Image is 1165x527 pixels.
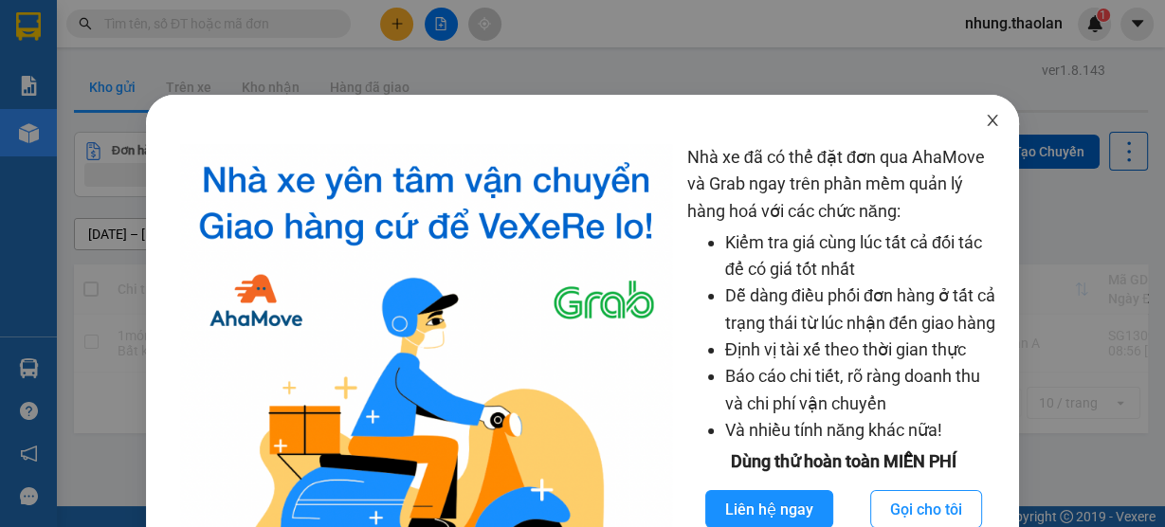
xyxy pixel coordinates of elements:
li: Định vị tài xế theo thời gian thực [725,336,1001,363]
span: Gọi cho tôi [890,498,962,521]
li: Kiểm tra giá cùng lúc tất cả đối tác để có giá tốt nhất [725,229,1001,283]
span: Liên hệ ngay [725,498,813,521]
span: close [985,113,1000,128]
li: Báo cáo chi tiết, rõ ràng doanh thu và chi phí vận chuyển [725,363,1001,417]
li: Dễ dàng điều phối đơn hàng ở tất cả trạng thái từ lúc nhận đến giao hàng [725,282,1001,336]
li: Và nhiều tính năng khác nữa! [725,417,1001,444]
button: Close [966,95,1019,148]
div: Dùng thử hoàn toàn MIỄN PHÍ [687,448,1001,475]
